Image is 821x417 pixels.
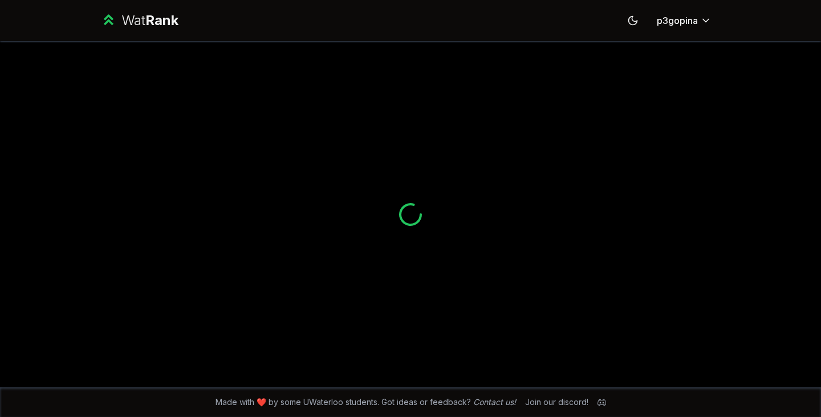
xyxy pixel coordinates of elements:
[121,11,178,30] div: Wat
[145,12,178,29] span: Rank
[648,10,721,31] button: p3gopina
[473,397,516,407] a: Contact us!
[100,11,178,30] a: WatRank
[216,396,516,408] span: Made with ❤️ by some UWaterloo students. Got ideas or feedback?
[657,14,698,27] span: p3gopina
[525,396,588,408] div: Join our discord!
